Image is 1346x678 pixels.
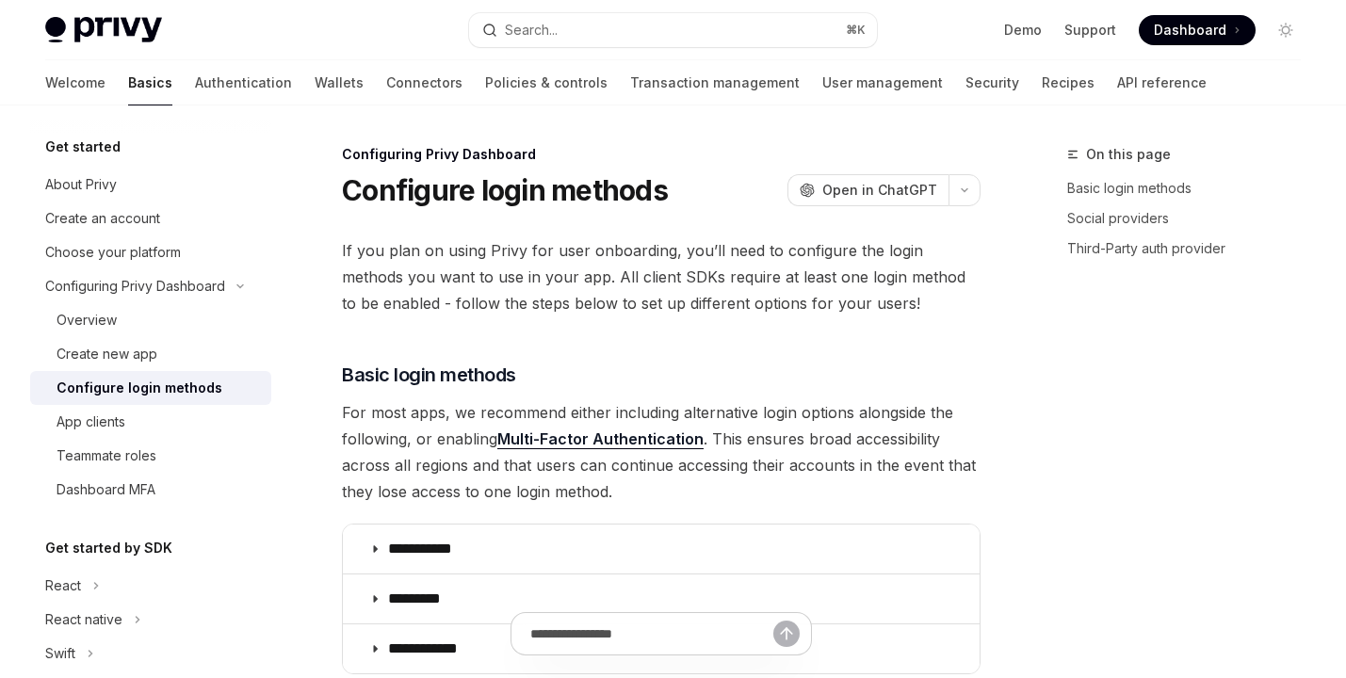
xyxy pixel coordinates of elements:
a: About Privy [30,168,271,202]
a: User management [822,60,943,105]
span: ⌘ K [846,23,866,38]
div: React native [45,608,122,631]
a: Multi-Factor Authentication [497,429,704,449]
div: Teammate roles [57,444,156,467]
h5: Get started [45,136,121,158]
a: Policies & controls [485,60,608,105]
a: Transaction management [630,60,800,105]
div: Create new app [57,343,157,365]
button: Toggle dark mode [1271,15,1301,45]
button: Send message [773,621,800,647]
a: Choose your platform [30,235,271,269]
div: Configuring Privy Dashboard [342,145,981,164]
span: Open in ChatGPT [822,181,937,200]
div: About Privy [45,173,117,196]
div: Search... [505,19,558,41]
a: Overview [30,303,271,337]
a: Wallets [315,60,364,105]
span: If you plan on using Privy for user onboarding, you’ll need to configure the login methods you wa... [342,237,981,316]
span: Dashboard [1154,21,1226,40]
a: Security [965,60,1019,105]
a: Demo [1004,21,1042,40]
button: Search...⌘K [469,13,878,47]
h1: Configure login methods [342,173,668,207]
a: Create new app [30,337,271,371]
div: Create an account [45,207,160,230]
span: Basic login methods [342,362,516,388]
div: Overview [57,309,117,331]
a: Configure login methods [30,371,271,405]
a: Basic login methods [1067,173,1316,203]
div: Configure login methods [57,377,222,399]
a: Authentication [195,60,292,105]
a: Social providers [1067,203,1316,234]
img: light logo [45,17,162,43]
div: Dashboard MFA [57,478,155,501]
button: Open in ChatGPT [787,174,949,206]
a: Welcome [45,60,105,105]
a: Support [1064,21,1116,40]
a: Create an account [30,202,271,235]
span: For most apps, we recommend either including alternative login options alongside the following, o... [342,399,981,505]
div: Swift [45,642,75,665]
a: Basics [128,60,172,105]
div: App clients [57,411,125,433]
a: Connectors [386,60,462,105]
div: Configuring Privy Dashboard [45,275,225,298]
a: Recipes [1042,60,1095,105]
a: Teammate roles [30,439,271,473]
div: Choose your platform [45,241,181,264]
div: React [45,574,81,597]
a: Third-Party auth provider [1067,234,1316,264]
h5: Get started by SDK [45,537,172,559]
a: API reference [1117,60,1207,105]
a: Dashboard MFA [30,473,271,507]
a: Dashboard [1139,15,1256,45]
a: App clients [30,405,271,439]
span: On this page [1086,143,1171,166]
